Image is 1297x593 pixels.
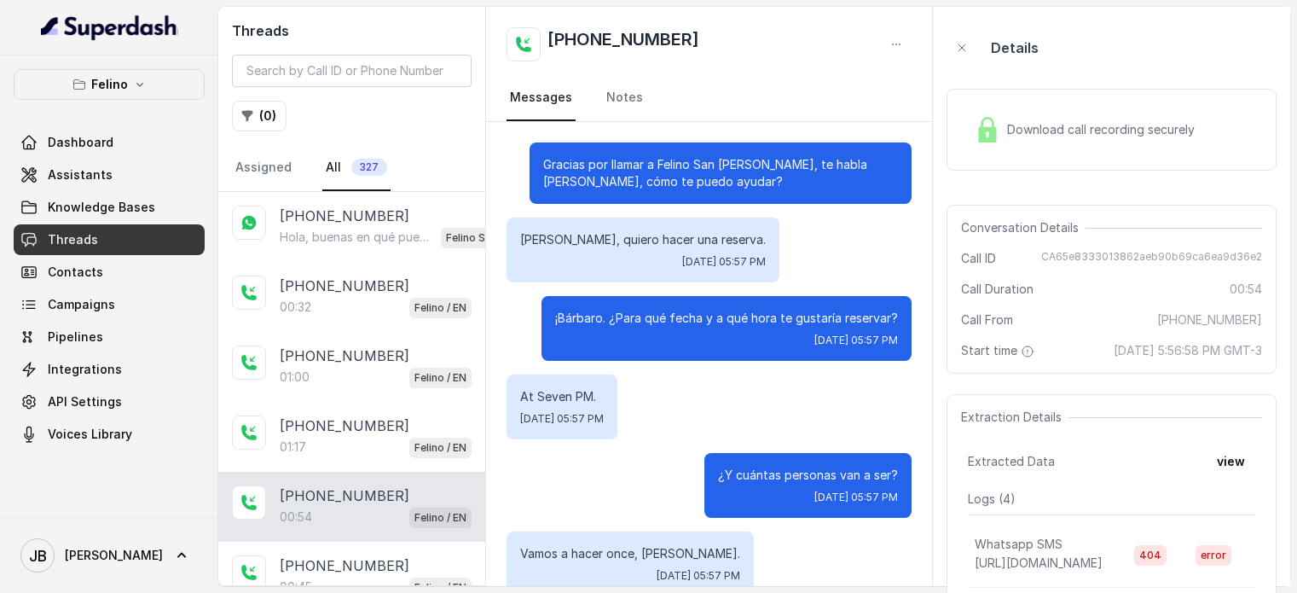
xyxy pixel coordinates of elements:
[975,555,1103,570] span: [URL][DOMAIN_NAME]
[41,14,178,41] img: light.svg
[555,310,898,327] p: ¡Bárbaro. ¿Para qué fecha y a qué hora te gustaría reservar?
[232,20,472,41] h2: Threads
[507,75,576,121] a: Messages
[14,192,205,223] a: Knowledge Bases
[1196,545,1231,566] span: error
[14,160,205,190] a: Assistants
[14,354,205,385] a: Integrations
[507,75,912,121] nav: Tabs
[14,224,205,255] a: Threads
[48,134,113,151] span: Dashboard
[991,38,1039,58] p: Details
[280,229,434,246] p: Hola, buenas en qué puedo ayudarte hoy? ¿Querés que te conecte con un encargado?
[961,409,1068,426] span: Extraction Details
[1134,545,1167,566] span: 404
[14,289,205,320] a: Campaigns
[14,127,205,158] a: Dashboard
[520,388,604,405] p: At Seven PM.
[280,369,310,386] p: 01:00
[280,439,306,456] p: 01:17
[968,491,1255,508] p: Logs ( 4 )
[547,27,699,61] h2: [PHONE_NUMBER]
[29,547,47,565] text: JB
[14,322,205,352] a: Pipelines
[718,467,898,484] p: ¿Y cuántas personas van a ser?
[280,509,312,526] p: 00:54
[280,206,409,226] p: [PHONE_NUMBER]
[1114,342,1262,359] span: [DATE] 5:56:58 PM GMT-3
[232,101,287,131] button: (0)
[520,231,766,248] p: [PERSON_NAME], quiero hacer una reserva.
[814,491,898,504] span: [DATE] 05:57 PM
[814,334,898,347] span: [DATE] 05:57 PM
[48,166,113,183] span: Assistants
[543,156,898,190] p: Gracias por llamar a Felino San [PERSON_NAME], te habla [PERSON_NAME], cómo te puedo ayudar?
[280,299,311,316] p: 00:32
[961,219,1086,236] span: Conversation Details
[961,311,1013,328] span: Call From
[48,296,115,313] span: Campaigns
[1007,121,1201,138] span: Download call recording securely
[48,328,103,346] span: Pipelines
[520,545,740,562] p: Vamos a hacer once, [PERSON_NAME].
[14,387,205,417] a: API Settings
[232,145,472,191] nav: Tabs
[975,536,1062,553] p: Whatsapp SMS
[446,230,514,247] p: Felino SMS Whatsapp
[280,416,409,436] p: [PHONE_NUMBER]
[14,532,205,579] a: [PERSON_NAME]
[14,69,205,100] button: Felino
[1230,281,1262,298] span: 00:54
[1157,311,1262,328] span: [PHONE_NUMBER]
[414,369,466,387] p: Felino / EN
[280,485,409,506] p: [PHONE_NUMBER]
[232,55,472,87] input: Search by Call ID or Phone Number
[48,361,122,378] span: Integrations
[280,276,409,296] p: [PHONE_NUMBER]
[91,74,128,95] p: Felino
[968,453,1055,470] span: Extracted Data
[961,342,1038,359] span: Start time
[48,264,103,281] span: Contacts
[1207,446,1255,477] button: view
[1041,250,1262,267] span: CA65e8333013862aeb90b69ca6ea9d36e2
[975,117,1000,142] img: Lock Icon
[48,199,155,216] span: Knowledge Bases
[14,257,205,288] a: Contacts
[414,299,466,317] p: Felino / EN
[322,145,391,191] a: All327
[232,145,295,191] a: Assigned
[351,159,387,176] span: 327
[414,439,466,456] p: Felino / EN
[280,346,409,366] p: [PHONE_NUMBER]
[520,412,604,426] span: [DATE] 05:57 PM
[280,555,409,576] p: [PHONE_NUMBER]
[48,231,98,248] span: Threads
[48,393,122,410] span: API Settings
[657,569,740,583] span: [DATE] 05:57 PM
[961,281,1034,298] span: Call Duration
[65,547,163,564] span: [PERSON_NAME]
[14,419,205,450] a: Voices Library
[603,75,646,121] a: Notes
[414,509,466,526] p: Felino / EN
[961,250,996,267] span: Call ID
[48,426,132,443] span: Voices Library
[682,255,766,269] span: [DATE] 05:57 PM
